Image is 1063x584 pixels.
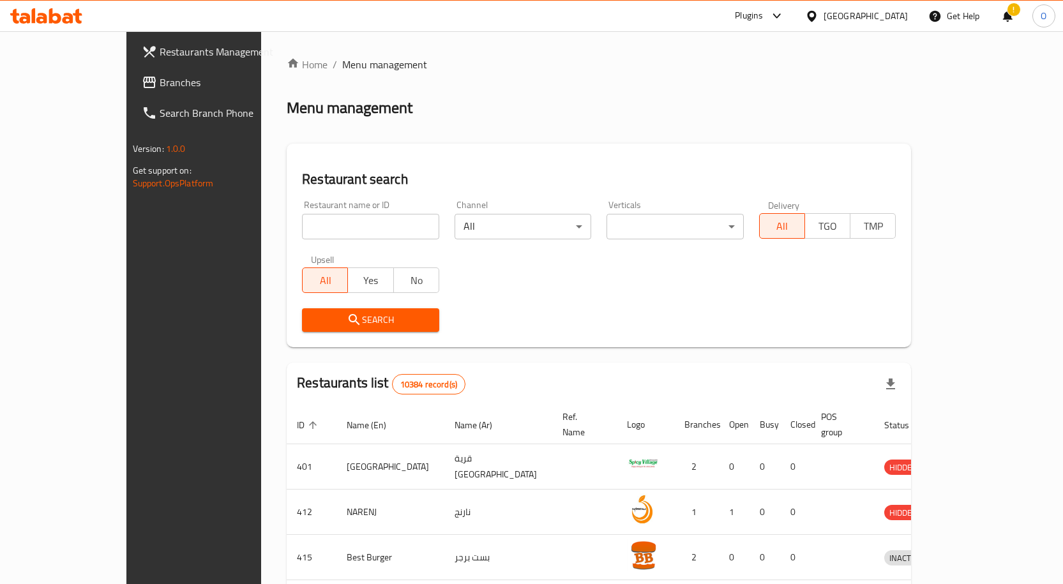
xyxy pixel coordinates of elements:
[719,490,750,535] td: 1
[719,405,750,444] th: Open
[850,213,896,239] button: TMP
[133,175,214,191] a: Support.OpsPlatform
[780,490,811,535] td: 0
[750,490,780,535] td: 0
[392,374,465,394] div: Total records count
[444,535,552,580] td: بست برجر
[393,267,439,293] button: No
[884,505,923,520] span: HIDDEN
[287,490,336,535] td: 412
[627,448,659,480] img: Spicy Village
[607,214,744,239] div: ​
[810,217,845,236] span: TGO
[780,444,811,490] td: 0
[750,444,780,490] td: 0
[824,9,908,23] div: [GEOGRAPHIC_DATA]
[311,255,335,264] label: Upsell
[884,460,923,475] div: HIDDEN
[333,57,337,72] li: /
[287,57,328,72] a: Home
[750,535,780,580] td: 0
[768,200,800,209] label: Delivery
[674,444,719,490] td: 2
[562,409,601,440] span: Ref. Name
[160,75,294,90] span: Branches
[856,217,891,236] span: TMP
[821,409,859,440] span: POS group
[719,444,750,490] td: 0
[884,551,928,565] span: INACTIVE
[780,405,811,444] th: Closed
[393,378,465,391] span: 10384 record(s)
[627,493,659,525] img: NARENJ
[166,140,186,157] span: 1.0.0
[287,535,336,580] td: 415
[674,535,719,580] td: 2
[347,417,403,433] span: Name (En)
[133,140,164,157] span: Version:
[132,67,304,98] a: Branches
[674,490,719,535] td: 1
[399,271,434,290] span: No
[336,444,444,490] td: [GEOGRAPHIC_DATA]
[1041,9,1046,23] span: O
[287,444,336,490] td: 401
[347,267,393,293] button: Yes
[884,550,928,565] div: INACTIVE
[455,417,509,433] span: Name (Ar)
[765,217,800,236] span: All
[287,57,911,72] nav: breadcrumb
[160,105,294,121] span: Search Branch Phone
[336,535,444,580] td: Best Burger
[132,98,304,128] a: Search Branch Phone
[342,57,427,72] span: Menu management
[455,214,592,239] div: All
[719,535,750,580] td: 0
[302,170,896,189] h2: Restaurant search
[444,444,552,490] td: قرية [GEOGRAPHIC_DATA]
[312,312,429,328] span: Search
[674,405,719,444] th: Branches
[308,271,343,290] span: All
[353,271,388,290] span: Yes
[804,213,850,239] button: TGO
[302,214,439,239] input: Search for restaurant name or ID..
[780,535,811,580] td: 0
[287,98,412,118] h2: Menu management
[627,539,659,571] img: Best Burger
[875,369,906,400] div: Export file
[884,460,923,475] span: HIDDEN
[444,490,552,535] td: نارنج
[759,213,805,239] button: All
[750,405,780,444] th: Busy
[297,373,465,394] h2: Restaurants list
[884,417,926,433] span: Status
[132,36,304,67] a: Restaurants Management
[133,162,192,179] span: Get support on:
[336,490,444,535] td: NARENJ
[297,417,321,433] span: ID
[160,44,294,59] span: Restaurants Management
[617,405,674,444] th: Logo
[302,308,439,332] button: Search
[302,267,348,293] button: All
[735,8,763,24] div: Plugins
